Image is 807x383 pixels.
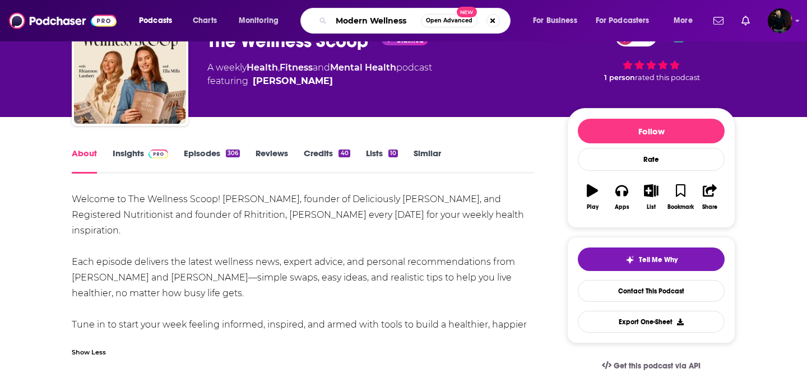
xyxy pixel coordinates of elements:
span: Logged in as davidajsavage [768,8,792,33]
div: List [647,204,656,211]
img: The Wellness Scoop [74,12,186,124]
div: Play [587,204,599,211]
span: Monitoring [239,13,279,29]
div: 40 [338,150,350,157]
button: tell me why sparkleTell Me Why [578,247,725,271]
input: Search podcasts, credits, & more... [331,12,421,30]
span: For Business [533,13,577,29]
div: 79 1 personrated this podcast [567,20,735,89]
a: Reviews [256,148,288,174]
a: Ella Mills [253,74,333,88]
span: Tell Me Why [639,255,678,264]
a: About [72,148,97,174]
button: Share [695,177,725,217]
span: and [313,62,330,73]
div: 306 [226,150,240,157]
a: Charts [185,12,224,30]
button: Play [578,177,607,217]
div: Bookmark [667,204,694,211]
button: Show profile menu [768,8,792,33]
img: Podchaser Pro [149,150,168,158]
a: Credits40 [304,148,350,174]
span: Get this podcast via API [614,361,701,371]
div: A weekly podcast [207,61,432,88]
button: Open AdvancedNew [421,14,477,27]
a: Health [247,62,278,73]
span: More [674,13,693,29]
span: , [278,62,280,73]
span: 1 person [604,73,635,82]
a: Contact This Podcast [578,280,725,302]
a: Fitness [280,62,313,73]
button: open menu [525,12,591,30]
img: tell me why sparkle [625,255,634,264]
button: open menu [131,12,187,30]
a: Similar [414,148,441,174]
div: Rate [578,148,725,171]
button: open menu [231,12,293,30]
div: Welcome to The Wellness Scoop! [PERSON_NAME], founder of Deliciously [PERSON_NAME], and Registere... [72,191,534,348]
span: For Podcasters [596,13,650,29]
button: Bookmark [666,177,695,217]
div: 10 [388,150,398,157]
div: Apps [615,204,629,211]
a: Get this podcast via API [593,352,709,380]
button: open menu [666,12,707,30]
button: Export One-Sheet [578,311,725,333]
div: Share [702,204,717,211]
a: Episodes306 [184,148,240,174]
span: Charts [193,13,217,29]
a: Show notifications dropdown [737,11,754,30]
span: rated this podcast [635,73,700,82]
button: List [637,177,666,217]
button: Follow [578,119,725,143]
img: User Profile [768,8,792,33]
a: InsightsPodchaser Pro [113,148,168,174]
a: Lists10 [366,148,398,174]
button: Apps [607,177,636,217]
a: Show notifications dropdown [709,11,728,30]
img: Podchaser - Follow, Share and Rate Podcasts [9,10,117,31]
div: Search podcasts, credits, & more... [311,8,521,34]
span: Podcasts [139,13,172,29]
span: featuring [207,74,432,88]
button: open menu [588,12,666,30]
a: Mental Health [330,62,396,73]
span: New [457,7,477,17]
span: Claimed [396,38,424,43]
span: Open Advanced [426,18,472,24]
